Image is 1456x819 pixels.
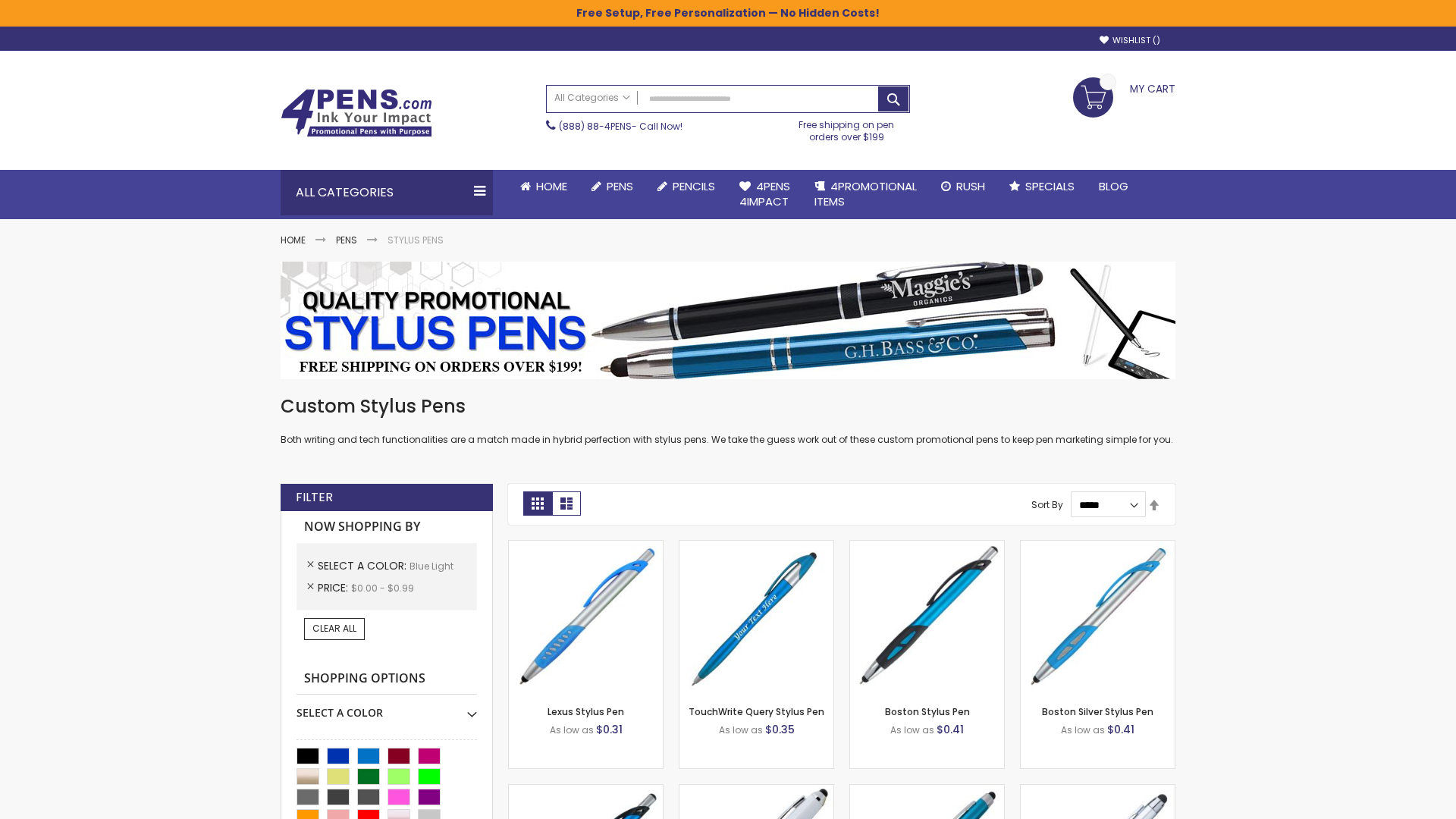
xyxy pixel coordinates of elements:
[1087,170,1141,203] a: Blog
[548,705,624,718] a: Lexus Stylus Pen
[1025,178,1075,194] span: Specials
[719,723,763,736] span: As low as
[318,558,409,573] span: Select A Color
[559,120,632,133] a: (888) 88-4PENS
[318,580,351,595] span: Price
[997,170,1087,203] a: Specials
[281,394,1175,419] h1: Custom Stylus Pens
[297,695,477,720] div: Select A Color
[802,170,929,219] a: 4PROMOTIONALITEMS
[336,234,357,246] a: Pens
[281,394,1175,447] div: Both writing and tech functionalities are a match made in hybrid perfection with stylus pens. We ...
[596,722,623,737] span: $0.31
[547,86,638,111] a: All Categories
[607,178,633,194] span: Pens
[1021,784,1175,797] a: Silver Cool Grip Stylus Pen-Blue - Light
[956,178,985,194] span: Rush
[296,489,333,506] strong: Filter
[508,170,579,203] a: Home
[937,722,964,737] span: $0.41
[281,262,1175,379] img: Stylus Pens
[645,170,727,203] a: Pencils
[1061,723,1105,736] span: As low as
[783,113,911,143] div: Free shipping on pen orders over $199
[679,784,833,797] a: Kimberly Logo Stylus Pens-LT-Blue
[523,491,552,516] strong: Grid
[409,560,453,573] span: Blue Light
[281,234,306,246] a: Home
[1099,178,1128,194] span: Blog
[509,784,663,797] a: Lexus Metallic Stylus Pen-Blue - Light
[550,723,594,736] span: As low as
[554,92,630,104] span: All Categories
[850,784,1004,797] a: Lory Metallic Stylus Pen-Blue - Light
[1042,705,1153,718] a: Boston Silver Stylus Pen
[1031,498,1063,511] label: Sort By
[673,178,715,194] span: Pencils
[689,705,824,718] a: TouchWrite Query Stylus Pen
[885,705,970,718] a: Boston Stylus Pen
[1021,540,1175,553] a: Boston Silver Stylus Pen-Blue - Light
[536,178,567,194] span: Home
[281,170,493,215] div: All Categories
[814,178,917,209] span: 4PROMOTIONAL ITEMS
[281,89,432,137] img: 4Pens Custom Pens and Promotional Products
[388,234,444,246] strong: Stylus Pens
[559,120,682,133] span: - Call Now!
[850,540,1004,553] a: Boston Stylus Pen-Blue - Light
[509,541,663,695] img: Lexus Stylus Pen-Blue - Light
[679,541,833,695] img: TouchWrite Query Stylus Pen-Blue Light
[679,540,833,553] a: TouchWrite Query Stylus Pen-Blue Light
[929,170,997,203] a: Rush
[297,511,477,543] strong: Now Shopping by
[1107,722,1134,737] span: $0.41
[850,541,1004,695] img: Boston Stylus Pen-Blue - Light
[312,622,356,635] span: Clear All
[304,618,365,639] a: Clear All
[739,178,790,209] span: 4Pens 4impact
[579,170,645,203] a: Pens
[351,582,414,595] span: $0.00 - $0.99
[1021,541,1175,695] img: Boston Silver Stylus Pen-Blue - Light
[509,540,663,553] a: Lexus Stylus Pen-Blue - Light
[890,723,934,736] span: As low as
[727,170,802,219] a: 4Pens4impact
[1100,35,1160,46] a: Wishlist
[765,722,795,737] span: $0.35
[297,663,477,695] strong: Shopping Options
